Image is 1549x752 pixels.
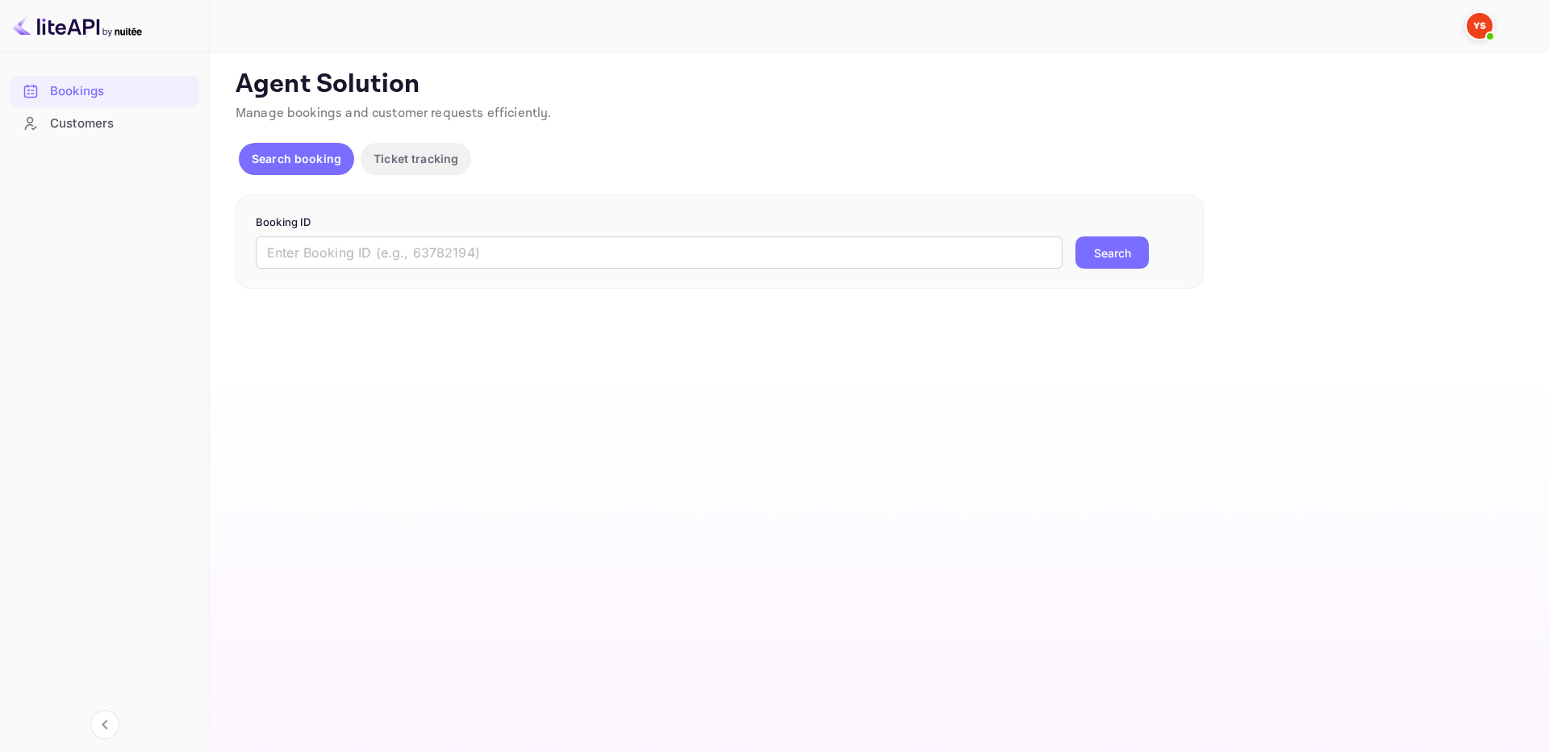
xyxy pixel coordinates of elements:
button: Collapse navigation [90,710,119,739]
p: Ticket tracking [374,150,458,167]
div: Customers [50,115,191,133]
p: Search booking [252,150,341,167]
img: Yandex Support [1467,13,1493,39]
a: Bookings [10,76,199,106]
a: Customers [10,108,199,138]
div: Bookings [50,82,191,101]
img: LiteAPI logo [13,13,142,39]
div: Customers [10,108,199,140]
div: Bookings [10,76,199,107]
input: Enter Booking ID (e.g., 63782194) [256,236,1063,269]
button: Search [1075,236,1149,269]
p: Booking ID [256,215,1184,231]
p: Agent Solution [236,69,1520,101]
span: Manage bookings and customer requests efficiently. [236,105,552,122]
